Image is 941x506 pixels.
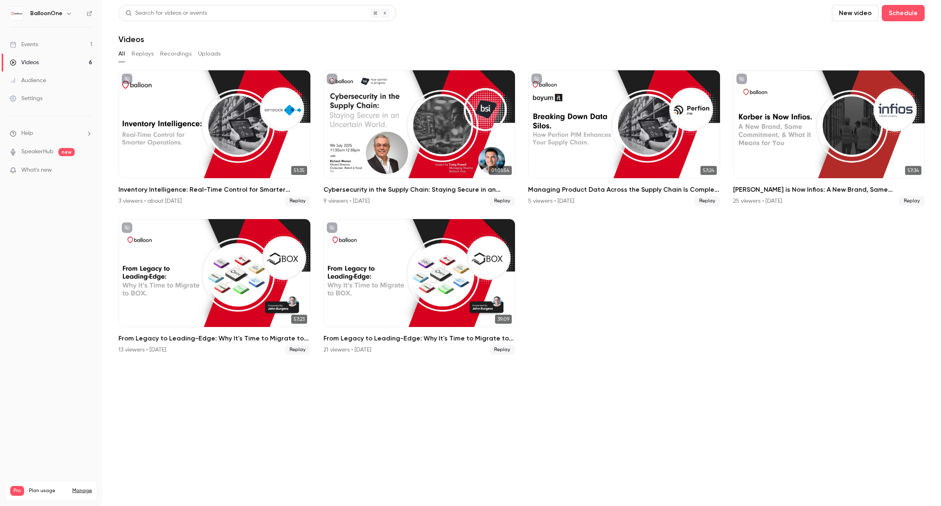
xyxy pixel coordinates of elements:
[72,488,92,494] a: Manage
[10,486,24,496] span: Pro
[733,197,782,205] div: 25 viewers • [DATE]
[118,346,166,354] div: 13 viewers • [DATE]
[489,166,512,175] span: 01:01:54
[29,488,67,494] span: Plan usage
[323,219,515,355] a: 39:09From Legacy to Leading-Edge: Why It's Time to Migrate to BOX21 viewers • [DATE]Replay
[118,47,125,60] button: All
[10,7,23,20] img: BalloonOne
[118,70,925,355] ul: Videos
[10,76,46,85] div: Audience
[323,219,515,355] li: From Legacy to Leading-Edge: Why It's Time to Migrate to BOX
[10,40,38,49] div: Events
[323,70,515,206] li: Cybersecurity in the Supply Chain: Staying Secure in an Uncertain World - In partnership with BSI
[832,5,879,21] button: New video
[905,166,921,175] span: 57:34
[733,70,925,206] li: Korber is Now Infios: A New Brand, Same Commitment, and What It Means for You.
[489,196,515,206] span: Replay
[531,74,542,84] button: unpublished
[118,34,144,44] h1: Videos
[21,129,33,138] span: Help
[10,58,39,67] div: Videos
[323,334,515,343] h2: From Legacy to Leading-Edge: Why It's Time to Migrate to BOX
[700,166,717,175] span: 57:24
[495,315,512,324] span: 39:09
[132,47,154,60] button: Replays
[323,185,515,195] h2: Cybersecurity in the Supply Chain: Staying Secure in an Uncertain World - In partnership with BSI
[118,334,310,343] h2: From Legacy to Leading-Edge: Why It's Time to Migrate to BOX
[528,197,574,205] div: 5 viewers • [DATE]
[10,94,42,103] div: Settings
[489,345,515,355] span: Replay
[122,74,132,84] button: unpublished
[21,148,54,156] a: SpeakerHub
[118,219,310,355] a: 57:23From Legacy to Leading-Edge: Why It's Time to Migrate to BOX13 viewers • [DATE]Replay
[118,185,310,195] h2: Inventory Intelligence: Real-Time Control for Smarter Operations with Slimstock
[118,70,310,206] a: 51:35Inventory Intelligence: Real-Time Control for Smarter Operations with Slimstock3 viewers • a...
[58,148,75,156] span: new
[736,74,747,84] button: unpublished
[160,47,192,60] button: Recordings
[125,9,207,18] div: Search for videos or events
[899,196,925,206] span: Replay
[30,9,62,18] h6: BalloonOne
[285,196,310,206] span: Replay
[528,185,720,195] h2: Managing Product Data Across the Supply Chain Is Complex. Let’s Simplify It.
[323,70,515,206] a: 01:01:54Cybersecurity in the Supply Chain: Staying Secure in an Uncertain World - In partnership ...
[10,129,92,138] li: help-dropdown-opener
[285,345,310,355] span: Replay
[528,70,720,206] li: Managing Product Data Across the Supply Chain Is Complex. Let’s Simplify It.
[528,70,720,206] a: 57:24Managing Product Data Across the Supply Chain Is Complex. Let’s Simplify It.5 viewers • [DAT...
[122,222,132,233] button: unpublished
[323,346,371,354] div: 21 viewers • [DATE]
[118,197,182,205] div: 3 viewers • about [DATE]
[118,219,310,355] li: From Legacy to Leading-Edge: Why It's Time to Migrate to BOX
[198,47,221,60] button: Uploads
[291,166,307,175] span: 51:35
[694,196,720,206] span: Replay
[118,70,310,206] li: Inventory Intelligence: Real-Time Control for Smarter Operations with Slimstock
[83,167,92,174] iframe: Noticeable Trigger
[327,222,337,233] button: unpublished
[327,74,337,84] button: unpublished
[733,70,925,206] a: 57:34[PERSON_NAME] is Now Infios: A New Brand, Same Commitment, and What It Means for You.25 view...
[21,166,52,175] span: What's new
[291,315,307,324] span: 57:23
[118,5,925,501] section: Videos
[733,185,925,195] h2: [PERSON_NAME] is Now Infios: A New Brand, Same Commitment, and What It Means for You.
[323,197,370,205] div: 9 viewers • [DATE]
[882,5,925,21] button: Schedule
